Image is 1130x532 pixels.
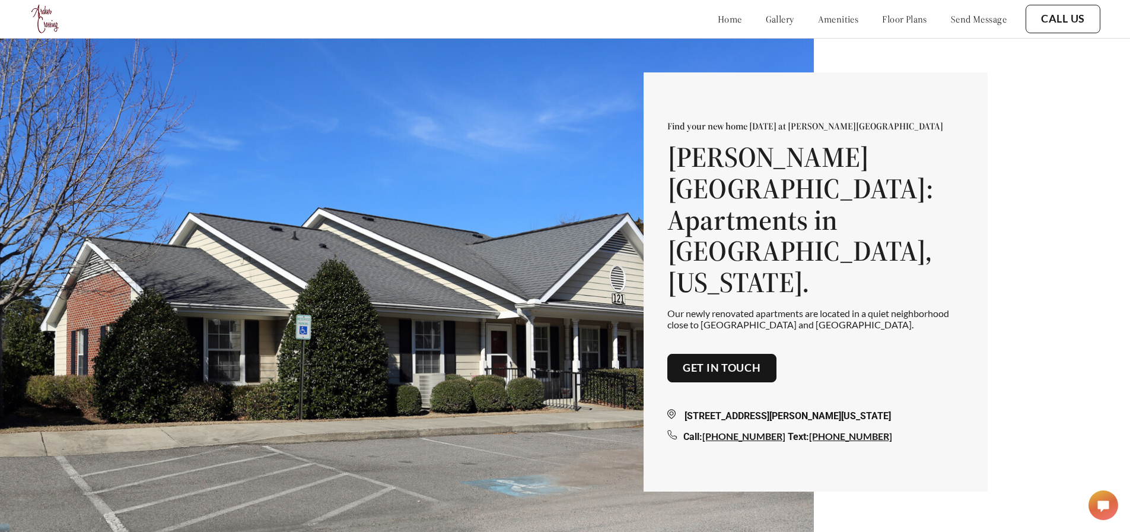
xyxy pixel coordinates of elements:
a: Call Us [1041,12,1085,26]
a: [PHONE_NUMBER] [809,430,892,442]
a: home [718,13,742,25]
p: Our newly renovated apartments are located in a quiet neighborhood close to [GEOGRAPHIC_DATA] and... [667,308,964,330]
a: send message [951,13,1007,25]
img: logo.png [30,3,62,35]
a: floor plans [882,13,927,25]
div: [STREET_ADDRESS][PERSON_NAME][US_STATE] [667,409,964,423]
span: Text: [788,431,809,442]
span: Call: [683,431,702,442]
p: Find your new home [DATE] at [PERSON_NAME][GEOGRAPHIC_DATA] [667,120,964,132]
h1: [PERSON_NAME][GEOGRAPHIC_DATA]: Apartments in [GEOGRAPHIC_DATA], [US_STATE]. [667,141,964,298]
button: Get in touch [667,354,776,382]
a: gallery [766,13,794,25]
a: amenities [818,13,859,25]
a: [PHONE_NUMBER] [702,430,785,442]
a: Get in touch [683,362,761,375]
button: Call Us [1026,5,1100,33]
